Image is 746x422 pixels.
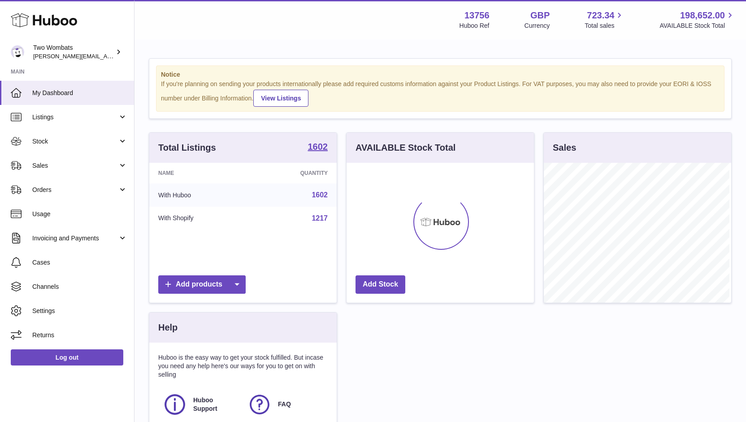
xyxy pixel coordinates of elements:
h3: Sales [553,142,576,154]
a: Add Stock [356,275,405,294]
span: Listings [32,113,118,122]
a: FAQ [247,392,323,417]
a: Log out [11,349,123,365]
span: Total sales [585,22,625,30]
strong: 1602 [308,142,328,151]
a: 198,652.00 AVAILABLE Stock Total [659,9,735,30]
span: Settings [32,307,127,315]
span: Usage [32,210,127,218]
strong: 13756 [464,9,490,22]
td: With Shopify [149,207,250,230]
span: Returns [32,331,127,339]
strong: Notice [161,70,720,79]
p: Huboo is the easy way to get your stock fulfilled. But incase you need any help here's our ways f... [158,353,328,379]
span: 198,652.00 [680,9,725,22]
th: Name [149,163,250,183]
span: [PERSON_NAME][EMAIL_ADDRESS][PERSON_NAME][DOMAIN_NAME] [33,52,228,60]
a: View Listings [253,90,308,107]
span: Invoicing and Payments [32,234,118,243]
a: 1217 [312,214,328,222]
span: Cases [32,258,127,267]
span: Huboo Support [193,396,238,413]
div: If you're planning on sending your products internationally please add required customs informati... [161,80,720,107]
div: Two Wombats [33,44,114,61]
td: With Huboo [149,183,250,207]
span: FAQ [278,400,291,409]
a: 1602 [312,191,328,199]
a: 1602 [308,142,328,153]
span: Sales [32,161,118,170]
span: AVAILABLE Stock Total [659,22,735,30]
a: Huboo Support [163,392,239,417]
div: Currency [525,22,550,30]
th: Quantity [250,163,337,183]
span: Orders [32,186,118,194]
h3: AVAILABLE Stock Total [356,142,455,154]
span: Stock [32,137,118,146]
h3: Help [158,322,178,334]
span: My Dashboard [32,89,127,97]
a: Add products [158,275,246,294]
h3: Total Listings [158,142,216,154]
a: 723.34 Total sales [585,9,625,30]
span: 723.34 [587,9,614,22]
span: Channels [32,283,127,291]
img: philip.carroll@twowombats.com [11,45,24,59]
strong: GBP [530,9,550,22]
div: Huboo Ref [460,22,490,30]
